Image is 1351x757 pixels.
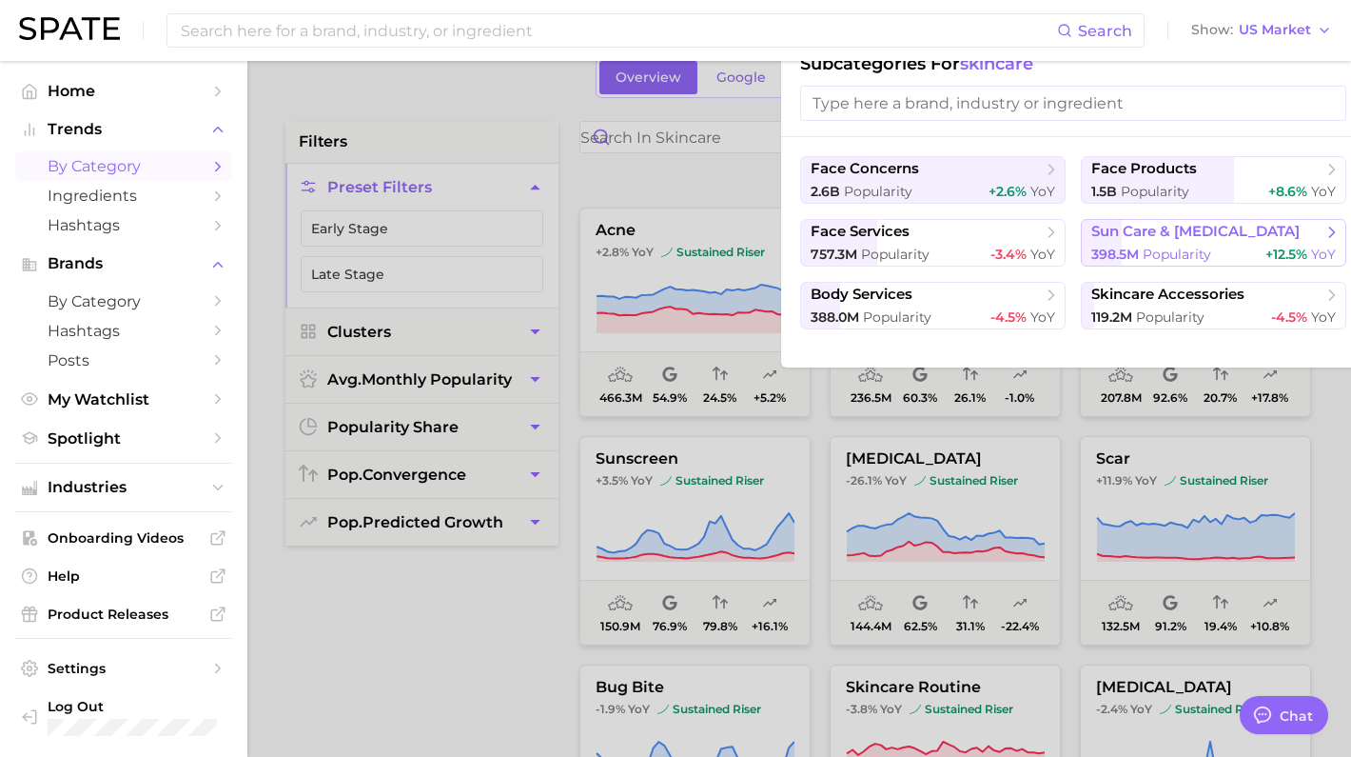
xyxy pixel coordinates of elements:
[1078,22,1132,40] span: Search
[48,82,200,100] span: Home
[15,76,232,106] a: Home
[15,562,232,590] a: Help
[48,529,200,547] span: Onboarding Videos
[48,187,200,205] span: Ingredients
[800,282,1066,329] button: body services388.0m Popularity-4.5% YoY
[1091,223,1300,241] span: sun care & [MEDICAL_DATA]
[15,692,232,742] a: Log out. Currently logged in with e-mail jkno@cosmax.com.
[48,606,200,623] span: Product Releases
[1311,309,1336,326] span: YoY
[844,183,912,200] span: Popularity
[179,14,1057,47] input: Search here for a brand, industry, or ingredient
[960,53,1033,74] span: skincare
[811,246,857,263] span: 757.3m
[1091,160,1197,178] span: face products
[48,479,200,496] span: Industries
[48,660,200,677] span: Settings
[15,287,232,316] a: by Category
[989,183,1027,200] span: +2.6%
[15,654,232,683] a: Settings
[15,151,232,181] a: by Category
[15,473,232,502] button: Industries
[811,223,910,241] span: face services
[19,17,120,40] img: SPATE
[48,390,200,408] span: My Watchlist
[15,524,232,552] a: Onboarding Videos
[15,385,232,414] a: My Watchlist
[1186,18,1337,43] button: ShowUS Market
[861,246,930,263] span: Popularity
[1091,183,1117,200] span: 1.5b
[1091,246,1139,263] span: 398.5m
[800,53,1346,74] h1: Subcategories for
[1311,183,1336,200] span: YoY
[48,351,200,369] span: Posts
[15,316,232,346] a: Hashtags
[1091,309,1132,326] span: 119.2m
[15,115,232,144] button: Trends
[1030,246,1055,263] span: YoY
[811,183,840,200] span: 2.6b
[1091,286,1244,304] span: skincare accessories
[48,216,200,234] span: Hashtags
[1271,309,1307,326] span: -4.5%
[48,568,200,585] span: Help
[1268,183,1307,200] span: +8.6%
[48,121,200,138] span: Trends
[15,210,232,240] a: Hashtags
[1081,156,1346,204] button: face products1.5b Popularity+8.6% YoY
[800,219,1066,267] button: face services757.3m Popularity-3.4% YoY
[48,322,200,340] span: Hashtags
[15,249,232,278] button: Brands
[48,292,200,310] span: by Category
[1030,183,1055,200] span: YoY
[1191,25,1233,35] span: Show
[1121,183,1189,200] span: Popularity
[15,424,232,453] a: Spotlight
[1311,246,1336,263] span: YoY
[48,157,200,175] span: by Category
[1143,246,1211,263] span: Popularity
[800,156,1066,204] button: face concerns2.6b Popularity+2.6% YoY
[15,346,232,375] a: Posts
[1030,309,1055,326] span: YoY
[800,86,1346,121] input: Type here a brand, industry or ingredient
[15,181,232,210] a: Ingredients
[811,309,859,326] span: 388.0m
[48,429,200,448] span: Spotlight
[1081,219,1346,267] button: sun care & [MEDICAL_DATA]398.5m Popularity+12.5% YoY
[1265,246,1307,263] span: +12.5%
[48,698,217,715] span: Log Out
[990,309,1027,326] span: -4.5%
[811,286,912,304] span: body services
[990,246,1027,263] span: -3.4%
[1136,309,1204,326] span: Popularity
[1081,282,1346,329] button: skincare accessories119.2m Popularity-4.5% YoY
[1239,25,1311,35] span: US Market
[48,255,200,272] span: Brands
[811,160,919,178] span: face concerns
[15,600,232,628] a: Product Releases
[863,309,931,326] span: Popularity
